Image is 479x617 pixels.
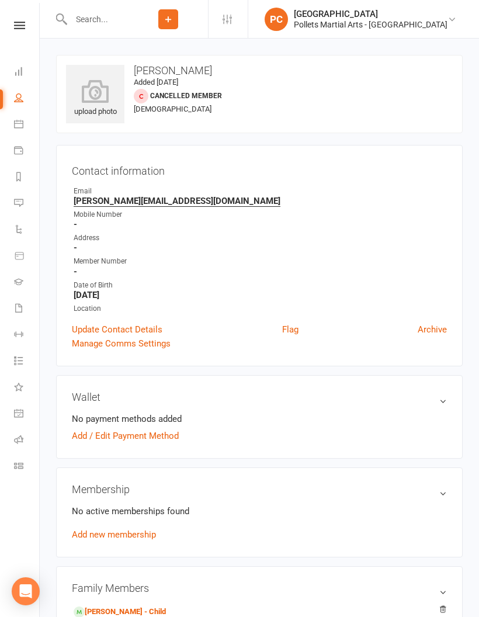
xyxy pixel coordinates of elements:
[74,303,447,314] div: Location
[265,8,288,31] div: PC
[12,577,40,605] div: Open Intercom Messenger
[67,11,129,27] input: Search...
[282,323,298,337] a: Flag
[72,337,171,351] a: Manage Comms Settings
[74,256,447,267] div: Member Number
[72,323,162,337] a: Update Contact Details
[74,242,447,253] strong: -
[150,92,222,100] span: Cancelled member
[14,401,40,428] a: General attendance kiosk mode
[72,429,179,443] a: Add / Edit Payment Method
[418,323,447,337] a: Archive
[72,529,156,540] a: Add new membership
[14,428,40,454] a: Roll call kiosk mode
[72,483,447,495] h3: Membership
[66,79,124,118] div: upload photo
[74,219,447,230] strong: -
[14,86,40,112] a: People
[72,504,447,518] p: No active memberships found
[134,78,178,86] time: Added [DATE]
[66,65,453,77] h3: [PERSON_NAME]
[134,105,211,113] span: [DEMOGRAPHIC_DATA]
[74,290,447,300] strong: [DATE]
[74,233,447,244] div: Address
[14,375,40,401] a: What's New
[72,161,447,177] h3: Contact information
[72,582,447,594] h3: Family Members
[14,454,40,480] a: Class kiosk mode
[14,112,40,138] a: Calendar
[14,165,40,191] a: Reports
[72,412,447,426] li: No payment methods added
[14,60,40,86] a: Dashboard
[74,209,447,220] div: Mobile Number
[72,391,447,403] h3: Wallet
[74,280,447,291] div: Date of Birth
[14,138,40,165] a: Payments
[74,186,447,197] div: Email
[294,9,447,19] div: [GEOGRAPHIC_DATA]
[74,266,447,277] strong: -
[14,244,40,270] a: Product Sales
[294,19,447,30] div: Pollets Martial Arts - [GEOGRAPHIC_DATA]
